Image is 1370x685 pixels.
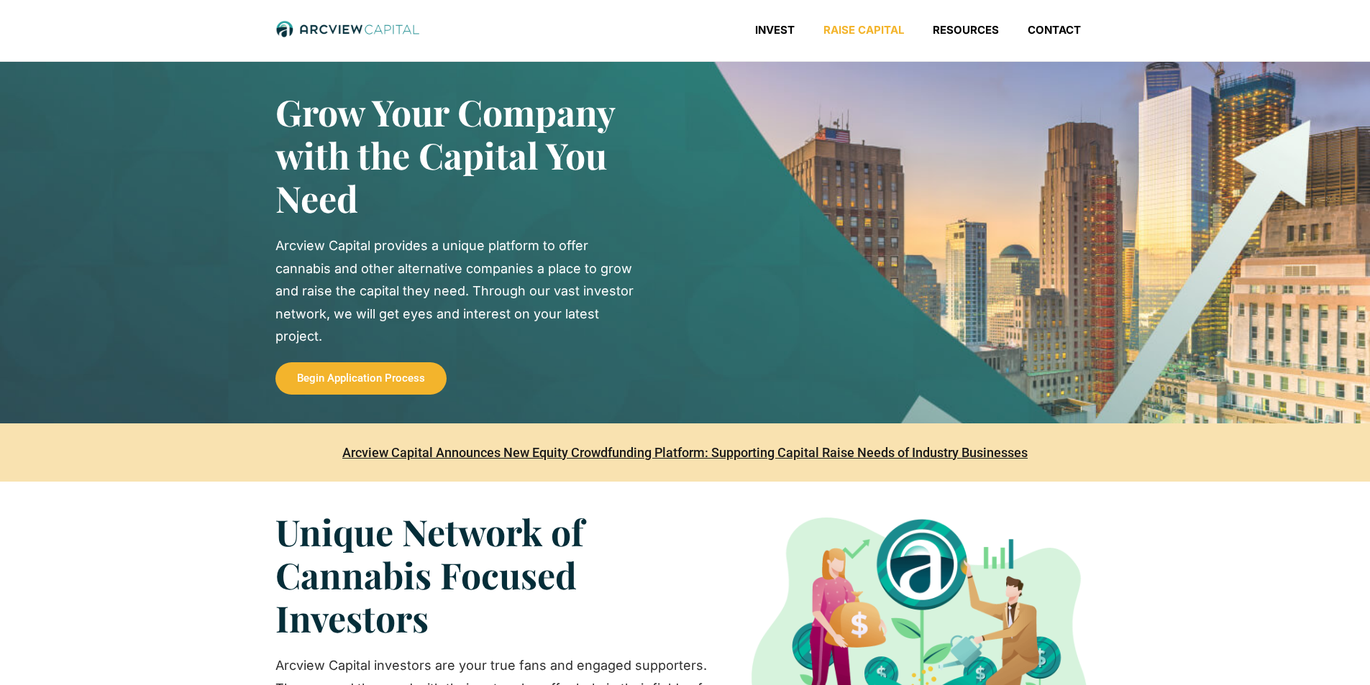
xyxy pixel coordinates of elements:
[275,510,708,640] h3: Unique Network of Cannabis Focused Investors
[918,23,1013,37] a: Resources
[297,373,425,384] span: Begin Application Process
[275,362,447,395] a: Begin Application Process
[275,234,635,348] p: Arcview Capital provides a unique platform to offer cannabis and other alternative companies a pl...
[809,23,918,37] a: Raise Capital
[275,91,635,220] h2: Grow Your Company with the Capital You Need
[1013,23,1095,37] a: Contact
[741,23,809,37] a: Invest
[342,445,1028,460] a: Arcview Capital Announces New Equity Crowdfunding Platform: Supporting Capital Raise Needs of Ind...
